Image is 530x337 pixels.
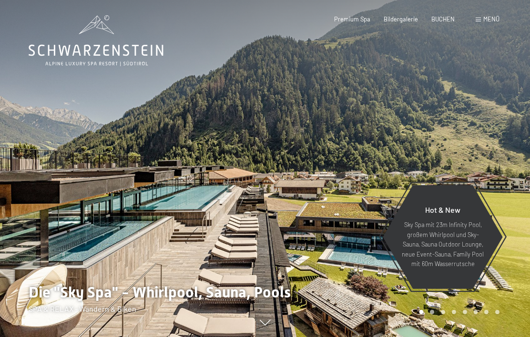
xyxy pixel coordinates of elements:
span: Menü [483,15,499,23]
div: Carousel Page 5 [463,310,467,314]
div: Carousel Page 3 [441,310,445,314]
div: Carousel Page 8 [495,310,499,314]
span: Hot & New [425,205,460,214]
a: Hot & New Sky Spa mit 23m Infinity Pool, großem Whirlpool und Sky-Sauna, Sauna Outdoor Lounge, ne... [382,185,503,289]
div: Carousel Page 6 [474,310,478,314]
div: Carousel Pagination [416,310,499,314]
p: Sky Spa mit 23m Infinity Pool, großem Whirlpool und Sky-Sauna, Sauna Outdoor Lounge, neue Event-S... [401,220,484,268]
a: BUCHEN [431,15,455,23]
div: Carousel Page 1 (Current Slide) [419,310,424,314]
div: Carousel Page 4 [452,310,456,314]
a: Bildergalerie [384,15,418,23]
div: Carousel Page 2 [430,310,434,314]
a: Premium Spa [334,15,370,23]
div: Carousel Page 7 [484,310,489,314]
